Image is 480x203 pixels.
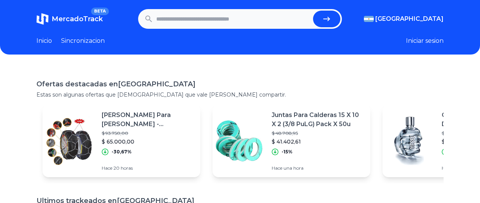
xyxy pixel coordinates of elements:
button: [GEOGRAPHIC_DATA] [364,14,444,23]
p: -15% [282,149,293,155]
a: Featured imageJuntas Para Calderas 15 X 10 X 2 (3/8 PuLG) Pack X 50u$ 48.708,95$ 41.402,61-15%Hac... [212,105,370,177]
a: Featured image[PERSON_NAME] Para [PERSON_NAME] - Volkswagen 12mm - R1sport$ 93.750,00$ 65.000,00-... [42,105,200,177]
p: Juntas Para Calderas 15 X 10 X 2 (3/8 PuLG) Pack X 50u [272,111,364,129]
span: BETA [91,8,109,15]
p: Hace 20 horas [102,165,194,171]
a: Sincronizacion [61,36,105,45]
img: MercadoTrack [36,13,49,25]
span: [GEOGRAPHIC_DATA] [375,14,444,23]
h1: Ofertas destacadas en [GEOGRAPHIC_DATA] [36,79,444,89]
p: Estas son algunas ofertas que [DEMOGRAPHIC_DATA] que vale [PERSON_NAME] compartir. [36,91,444,98]
a: Inicio [36,36,52,45]
p: $ 65.000,00 [102,138,194,145]
img: Argentina [364,16,374,22]
p: $ 93.750,00 [102,130,194,136]
img: Featured image [212,114,266,167]
a: MercadoTrackBETA [36,13,103,25]
p: $ 41.402,61 [272,138,364,145]
p: $ 48.708,95 [272,130,364,136]
p: Hace una hora [272,165,364,171]
img: Featured image [382,114,436,167]
span: MercadoTrack [52,15,103,23]
img: Featured image [42,114,96,167]
p: [PERSON_NAME] Para [PERSON_NAME] - Volkswagen 12mm - R1sport [102,111,194,129]
p: -30,67% [112,149,132,155]
button: Iniciar sesion [406,36,444,45]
